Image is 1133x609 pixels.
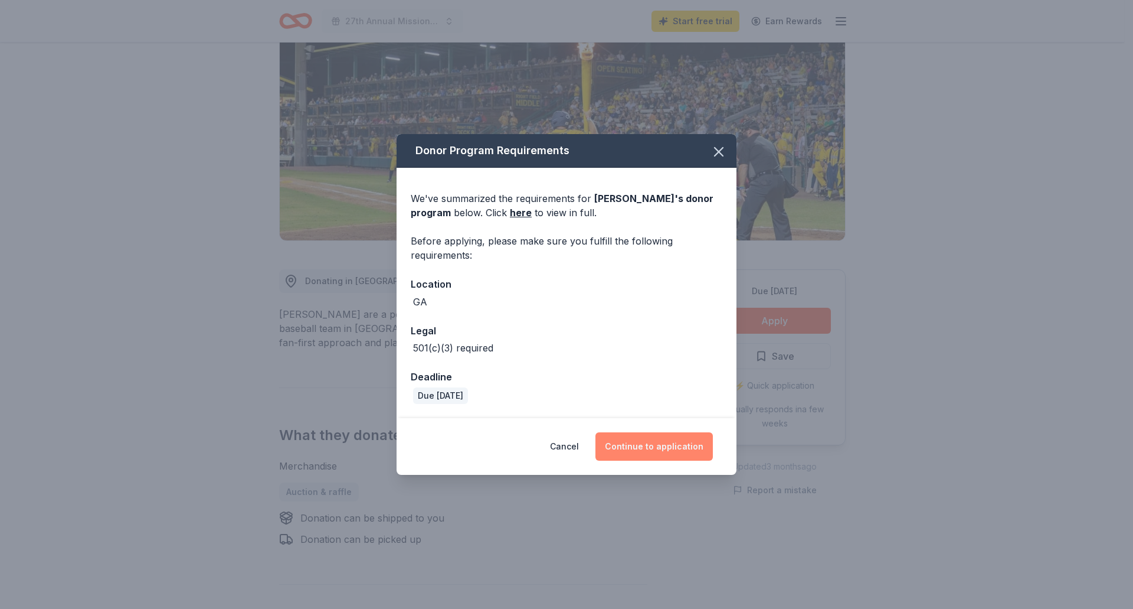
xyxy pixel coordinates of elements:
div: Due [DATE] [413,387,468,404]
div: Legal [411,323,722,338]
div: Location [411,276,722,292]
div: Before applying, please make sure you fulfill the following requirements: [411,234,722,262]
div: Donor Program Requirements [397,134,736,168]
button: Continue to application [595,432,713,461]
button: Cancel [550,432,579,461]
div: We've summarized the requirements for below. Click to view in full. [411,191,722,220]
div: GA [413,295,427,309]
div: Deadline [411,369,722,385]
a: here [510,206,532,220]
div: 501(c)(3) required [413,341,493,355]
